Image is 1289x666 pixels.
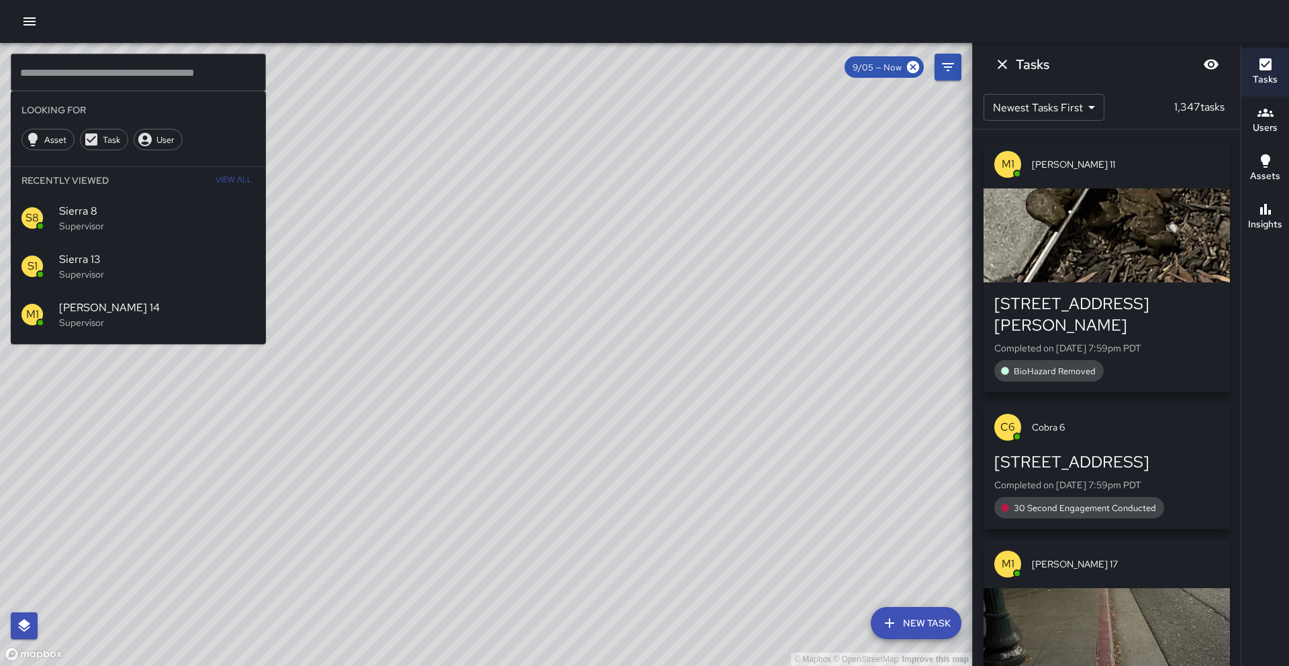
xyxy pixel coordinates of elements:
li: Looking For [11,97,266,123]
span: [PERSON_NAME] 17 [1032,557,1219,571]
div: [STREET_ADDRESS] [994,451,1219,473]
span: Task [95,134,128,146]
span: 9/05 — Now [845,62,910,73]
p: S1 [28,258,38,274]
div: S8Sierra 8Supervisor [11,194,266,242]
div: Newest Tasks First [984,94,1104,121]
span: [PERSON_NAME] 14 [59,300,255,316]
button: New Task [871,607,961,639]
span: 30 Second Engagement Conducted [1006,502,1164,514]
p: Completed on [DATE] 7:59pm PDT [994,341,1219,355]
span: Asset [37,134,74,146]
p: S8 [26,210,39,226]
div: [STREET_ADDRESS][PERSON_NAME] [994,293,1219,336]
button: Tasks [1241,48,1289,97]
div: M1[PERSON_NAME] 14Supervisor [11,290,266,339]
button: Assets [1241,145,1289,193]
button: Dismiss [989,51,1016,78]
h6: Users [1253,121,1278,135]
h6: Tasks [1016,54,1049,75]
p: Completed on [DATE] 7:59pm PDT [994,478,1219,492]
p: 1,347 tasks [1169,99,1230,115]
h6: Assets [1250,169,1280,184]
button: Blur [1198,51,1225,78]
p: C6 [1000,419,1015,435]
div: Asset [21,129,75,150]
span: View All [216,170,252,191]
button: Insights [1241,193,1289,241]
p: Supervisor [59,268,255,281]
span: Sierra 13 [59,252,255,268]
span: BioHazard Removed [1006,366,1104,377]
button: C6Cobra 6[STREET_ADDRESS]Completed on [DATE] 7:59pm PDT30 Second Engagement Conducted [984,403,1230,529]
div: 9/05 — Now [845,56,924,78]
li: Recently Viewed [11,167,266,194]
div: User [134,129,183,150]
span: Sierra 8 [59,203,255,219]
button: M1[PERSON_NAME] 11[STREET_ADDRESS][PERSON_NAME]Completed on [DATE] 7:59pm PDTBioHazard Removed [984,140,1230,392]
p: M1 [1002,556,1014,572]
button: Users [1241,97,1289,145]
span: User [149,134,182,146]
p: Supervisor [59,316,255,329]
button: View All [212,167,255,194]
h6: Insights [1248,217,1282,232]
p: M1 [26,307,39,323]
h6: Tasks [1253,72,1278,87]
div: S1Sierra 13Supervisor [11,242,266,290]
span: [PERSON_NAME] 11 [1032,158,1219,171]
span: Cobra 6 [1032,421,1219,434]
div: Task [80,129,128,150]
p: Supervisor [59,219,255,233]
button: Filters [935,54,961,80]
p: M1 [1002,156,1014,172]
